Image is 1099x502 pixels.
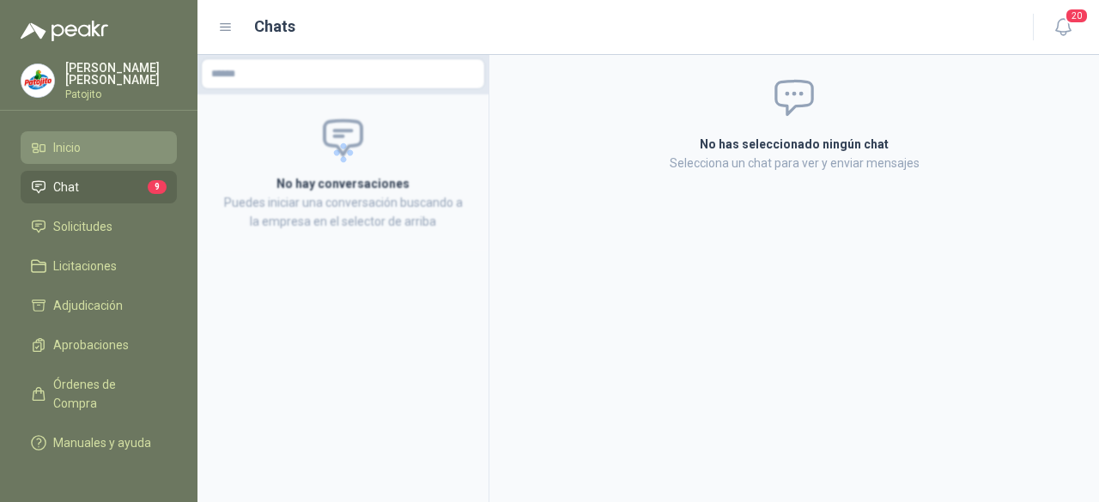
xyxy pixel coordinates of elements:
[65,62,177,86] p: [PERSON_NAME] [PERSON_NAME]
[148,180,167,194] span: 9
[1047,12,1078,43] button: 20
[21,250,177,282] a: Licitaciones
[21,171,177,203] a: Chat9
[53,217,112,236] span: Solicitudes
[21,131,177,164] a: Inicio
[21,368,177,420] a: Órdenes de Compra
[21,210,177,243] a: Solicitudes
[1065,8,1089,24] span: 20
[21,289,177,322] a: Adjudicación
[53,257,117,275] span: Licitaciones
[53,433,151,452] span: Manuales y ayuda
[53,296,123,315] span: Adjudicación
[21,426,177,459] a: Manuales y ayuda
[510,154,1078,172] p: Selecciona un chat para ver y enviar mensajes
[21,64,54,97] img: Company Logo
[53,375,161,413] span: Órdenes de Compra
[53,178,79,197] span: Chat
[21,21,108,41] img: Logo peakr
[254,15,295,39] h1: Chats
[53,336,129,354] span: Aprobaciones
[53,138,81,157] span: Inicio
[65,89,177,100] p: Patojito
[510,135,1078,154] h2: No has seleccionado ningún chat
[21,329,177,361] a: Aprobaciones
